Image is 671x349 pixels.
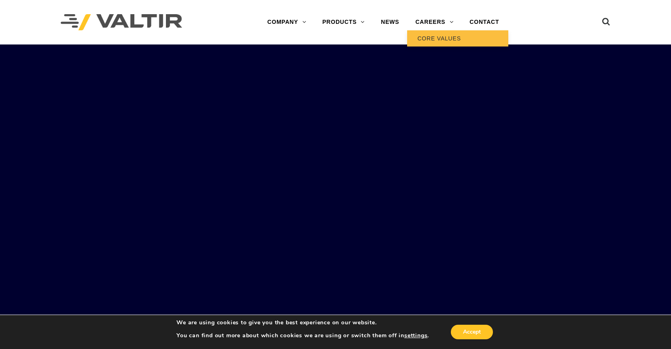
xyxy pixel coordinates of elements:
[373,14,407,30] a: NEWS
[176,332,429,339] p: You can find out more about which cookies we are using or switch them off in .
[404,332,427,339] button: settings
[259,14,314,30] a: COMPANY
[314,14,373,30] a: PRODUCTS
[61,14,182,31] img: Valtir
[461,14,507,30] a: CONTACT
[407,30,508,47] a: CORE VALUES
[451,325,493,339] button: Accept
[407,14,461,30] a: CAREERS
[176,319,429,326] p: We are using cookies to give you the best experience on our website.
